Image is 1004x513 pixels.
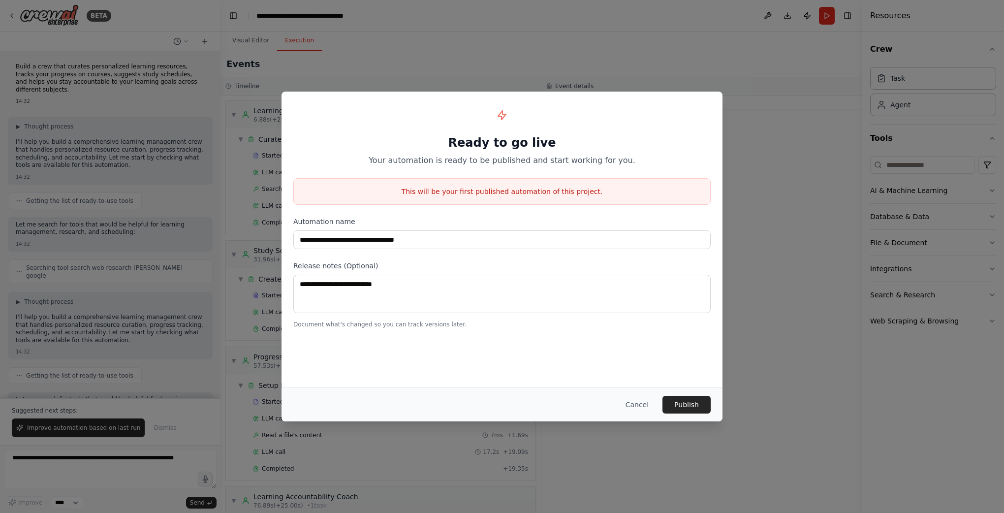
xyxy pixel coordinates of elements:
p: This will be your first published automation of this project. [294,187,710,196]
p: Document what's changed so you can track versions later. [293,321,711,328]
h1: Ready to go live [293,135,711,151]
label: Automation name [293,217,711,226]
button: Cancel [618,396,657,414]
p: Your automation is ready to be published and start working for you. [293,155,711,166]
label: Release notes (Optional) [293,261,711,271]
button: Publish [662,396,711,414]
